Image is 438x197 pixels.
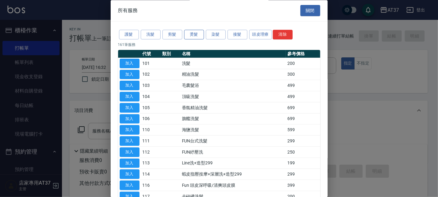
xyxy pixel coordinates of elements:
td: 112 [141,147,161,158]
button: 加入 [120,59,139,68]
td: FUN台式洗髮 [180,136,286,147]
td: 299 [286,136,320,147]
td: 101 [141,58,161,69]
td: 116 [141,180,161,191]
td: 399 [286,180,320,191]
td: 105 [141,102,161,114]
td: 洗髮 [180,58,286,69]
td: 699 [286,102,320,114]
th: 參考價格 [286,50,320,58]
button: 染髮 [206,30,226,40]
th: 代號 [141,50,161,58]
button: 洗髮 [141,30,161,40]
button: 護髮 [119,30,139,40]
td: 200 [286,58,320,69]
td: 精油洗髮 [180,69,286,80]
td: 102 [141,69,161,80]
button: 燙髮 [184,30,204,40]
td: 114 [141,169,161,180]
td: FUN紓壓洗 [180,147,286,158]
td: 頂級洗髮 [180,91,286,102]
button: 關閉 [300,5,320,16]
button: 接髮 [228,30,247,40]
td: 300 [286,69,320,80]
td: 103 [141,80,161,91]
button: 加入 [120,114,139,124]
td: 海鹽洗髮 [180,124,286,136]
td: 199 [286,158,320,169]
button: 剪髮 [162,30,182,40]
td: 299 [286,169,320,180]
button: 加入 [120,81,139,91]
button: 頭皮理療 [249,30,272,40]
td: 106 [141,114,161,125]
button: 加入 [120,92,139,102]
th: 類別 [161,50,180,58]
td: Fun 頭皮深呼吸/清爽頭皮膜 [180,180,286,191]
td: 499 [286,91,320,102]
td: 旗艦洗髮 [180,114,286,125]
td: Line洗+造型299 [180,158,286,169]
td: 111 [141,136,161,147]
button: 加入 [120,170,139,179]
span: 所有服務 [118,7,138,14]
td: 599 [286,124,320,136]
button: 加入 [120,125,139,135]
button: 加入 [120,103,139,113]
button: 加入 [120,159,139,168]
td: 110 [141,124,161,136]
td: 113 [141,158,161,169]
td: 104 [141,91,161,102]
td: 499 [286,80,320,91]
button: 加入 [120,147,139,157]
td: 香氛精油洗髮 [180,102,286,114]
td: 699 [286,114,320,125]
button: 加入 [120,137,139,146]
td: 毛囊髮浴 [180,80,286,91]
button: 加入 [120,181,139,190]
td: 蝦皮指壓按摩+深層洗+造型299 [180,169,286,180]
p: 161 筆服務 [118,42,320,47]
td: 250 [286,147,320,158]
button: 清除 [273,30,293,40]
th: 名稱 [180,50,286,58]
button: 加入 [120,70,139,79]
